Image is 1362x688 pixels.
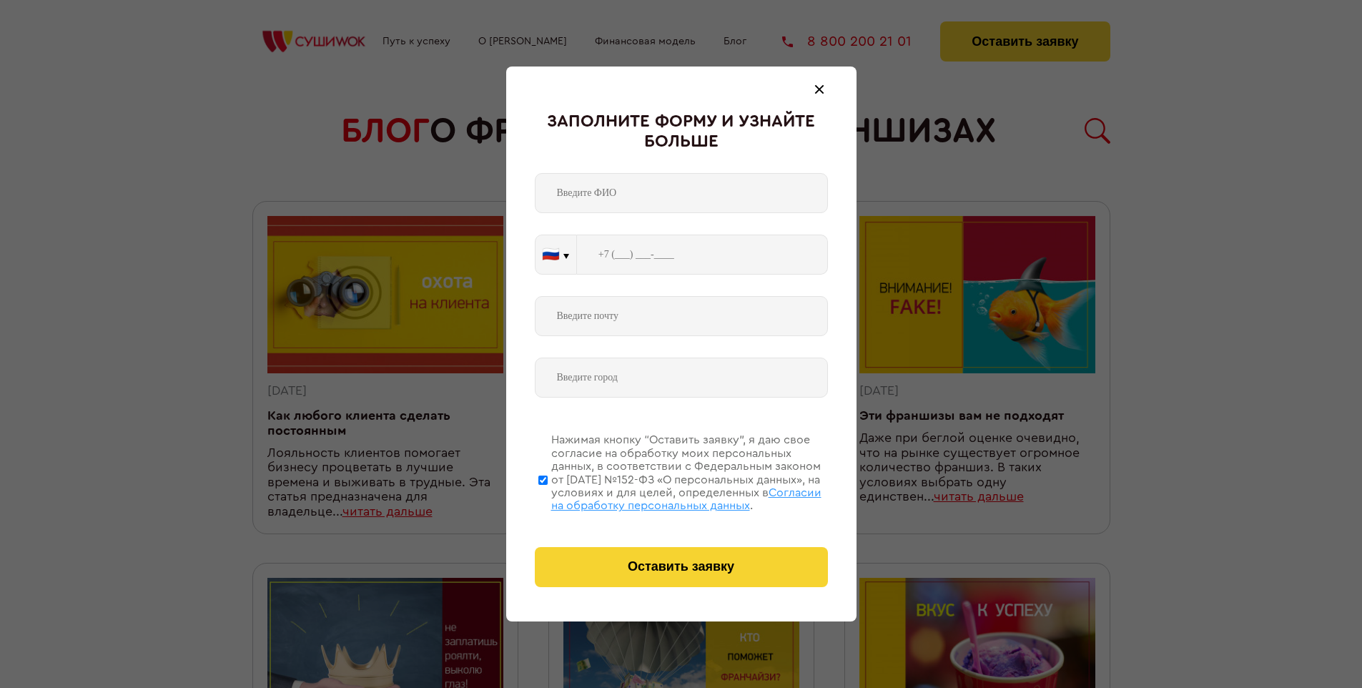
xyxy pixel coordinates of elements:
[536,235,576,274] button: 🇷🇺
[577,235,828,275] input: +7 (___) ___-____
[535,358,828,398] input: Введите город
[551,487,821,511] span: Согласии на обработку персональных данных
[535,296,828,336] input: Введите почту
[551,433,828,512] div: Нажимая кнопку “Оставить заявку”, я даю свое согласие на обработку моих персональных данных, в со...
[535,173,828,213] input: Введите ФИО
[535,547,828,587] button: Оставить заявку
[535,112,828,152] div: Заполните форму и узнайте больше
